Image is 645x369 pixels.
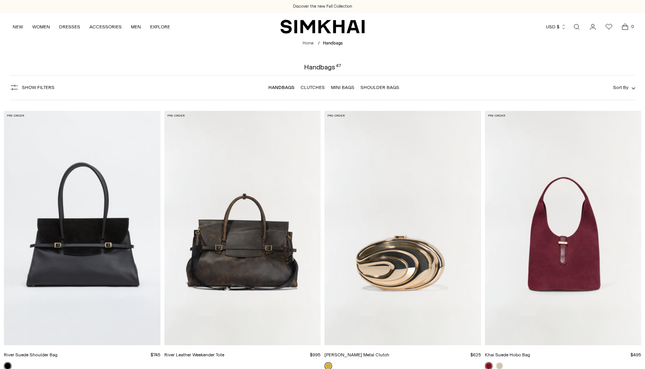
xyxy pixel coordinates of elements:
span: Show Filters [22,85,55,90]
a: Shoulder Bags [361,85,399,90]
a: River Suede Shoulder Bag [4,111,160,345]
a: Khai Suede Hobo Bag [485,352,530,357]
a: ACCESSORIES [89,18,122,35]
a: WOMEN [32,18,50,35]
a: Discover the new Fall Collection [293,3,352,10]
button: Show Filters [10,81,55,94]
div: / [318,40,320,47]
a: Mini Bags [331,85,354,90]
span: $495 [630,352,641,357]
div: 47 [336,64,341,71]
a: NEW [13,18,23,35]
a: MEN [131,18,141,35]
span: $745 [150,352,160,357]
nav: breadcrumbs [303,40,342,47]
a: River Suede Shoulder Bag [4,352,58,357]
button: USD $ [546,18,566,35]
a: DRESSES [59,18,80,35]
a: Clutches [301,85,325,90]
a: Open search modal [569,19,584,35]
h1: Handbags [304,64,341,71]
span: Sort By [613,85,628,90]
a: Wishlist [601,19,617,35]
a: SIMKHAI [280,19,365,34]
span: Handbags [323,41,342,46]
a: [PERSON_NAME] Metal Clutch [324,352,389,357]
a: Inez Metal Clutch [324,111,481,345]
nav: Linked collections [268,79,399,96]
a: Khai Suede Hobo Bag [485,111,642,345]
a: Home [303,41,314,46]
span: $625 [470,352,481,357]
a: EXPLORE [150,18,170,35]
a: Go to the account page [585,19,600,35]
span: 0 [629,23,636,30]
a: Handbags [268,85,294,90]
button: Sort By [613,83,635,92]
a: River Leather Weekender Tote [164,111,321,345]
a: Open cart modal [617,19,633,35]
span: $995 [310,352,321,357]
a: River Leather Weekender Tote [164,352,224,357]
